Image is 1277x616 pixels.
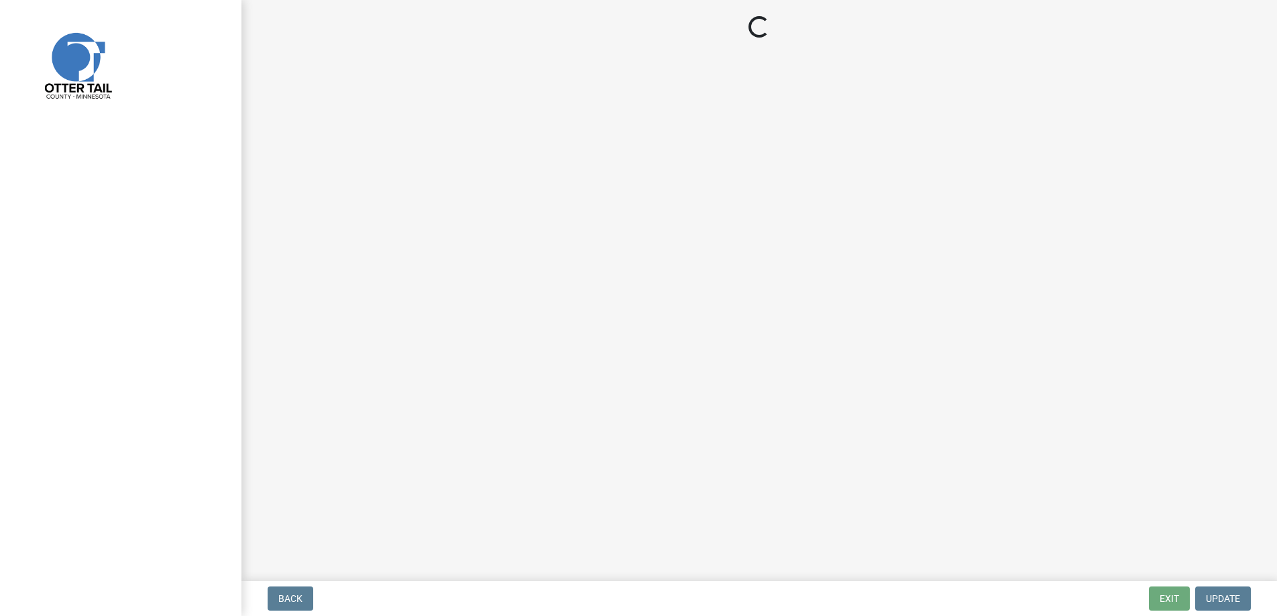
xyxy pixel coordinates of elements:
[27,14,127,115] img: Otter Tail County, Minnesota
[278,593,302,604] span: Back
[1149,586,1190,611] button: Exit
[1195,586,1251,611] button: Update
[1206,593,1240,604] span: Update
[268,586,313,611] button: Back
